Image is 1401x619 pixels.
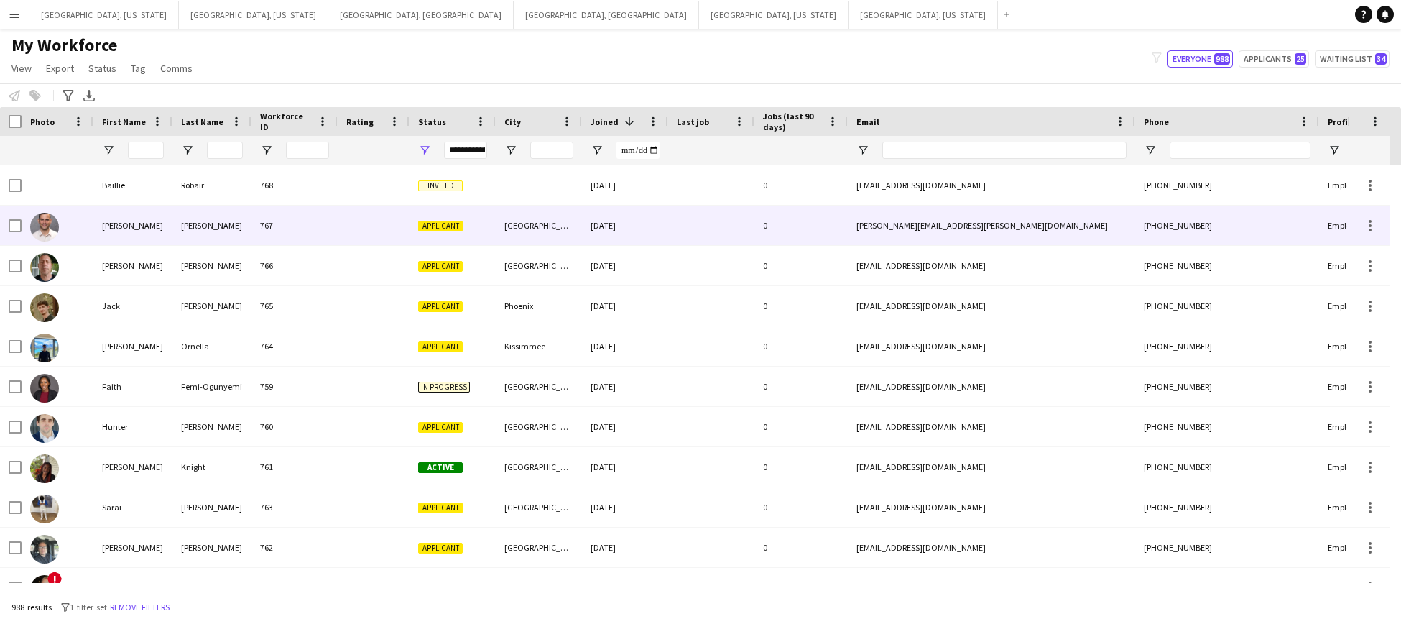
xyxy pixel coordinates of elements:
[88,62,116,75] span: Status
[30,116,55,127] span: Photo
[754,326,848,366] div: 0
[30,374,59,403] img: Faith Femi-Ogunyemi
[754,367,848,406] div: 0
[418,221,463,231] span: Applicant
[496,206,582,245] div: [GEOGRAPHIC_DATA]
[754,447,848,487] div: 0
[418,462,463,473] span: Active
[848,367,1135,406] div: [EMAIL_ADDRESS][DOMAIN_NAME]
[1167,50,1233,68] button: Everyone988
[30,213,59,242] img: Keith Compton
[1135,246,1319,285] div: [PHONE_NUMBER]
[1135,407,1319,446] div: [PHONE_NUMBER]
[848,568,1135,607] div: [EMAIL_ADDRESS][DOMAIN_NAME]
[251,165,338,205] div: 768
[93,487,172,527] div: Sarai
[11,62,32,75] span: View
[856,144,869,157] button: Open Filter Menu
[30,454,59,483] img: Rachel Knight
[30,334,59,362] img: Paolo Ornella
[181,144,194,157] button: Open Filter Menu
[93,326,172,366] div: [PERSON_NAME]
[496,367,582,406] div: [GEOGRAPHIC_DATA]
[251,407,338,446] div: 760
[1135,165,1319,205] div: [PHONE_NUMBER]
[591,116,619,127] span: Joined
[514,1,699,29] button: [GEOGRAPHIC_DATA], [GEOGRAPHIC_DATA]
[504,144,517,157] button: Open Filter Menu
[848,487,1135,527] div: [EMAIL_ADDRESS][DOMAIN_NAME]
[418,422,463,433] span: Applicant
[496,447,582,487] div: [GEOGRAPHIC_DATA]
[11,35,117,56] span: My Workforce
[93,367,172,406] div: Faith
[346,116,374,127] span: Rating
[102,116,146,127] span: First Name
[328,1,514,29] button: [GEOGRAPHIC_DATA], [GEOGRAPHIC_DATA]
[172,487,251,527] div: [PERSON_NAME]
[754,528,848,567] div: 0
[582,568,668,607] div: [DATE]
[1315,50,1390,68] button: Waiting list34
[496,407,582,446] div: [GEOGRAPHIC_DATA]
[131,62,146,75] span: Tag
[677,116,709,127] span: Last job
[260,144,273,157] button: Open Filter Menu
[30,575,59,604] img: Katrina Katrina
[582,447,668,487] div: [DATE]
[172,407,251,446] div: [PERSON_NAME]
[1135,326,1319,366] div: [PHONE_NUMBER]
[496,246,582,285] div: [GEOGRAPHIC_DATA]
[80,87,98,104] app-action-btn: Export XLSX
[172,367,251,406] div: Femi-Ogunyemi
[172,447,251,487] div: Knight
[30,495,59,523] img: Sarai Smith
[172,286,251,326] div: [PERSON_NAME]
[70,602,107,613] span: 1 filter set
[754,286,848,326] div: 0
[30,253,59,282] img: KEITH TANNER
[1135,487,1319,527] div: [PHONE_NUMBER]
[251,286,338,326] div: 765
[93,528,172,567] div: [PERSON_NAME]
[1328,116,1356,127] span: Profile
[582,528,668,567] div: [DATE]
[179,1,328,29] button: [GEOGRAPHIC_DATA], [US_STATE]
[1328,144,1341,157] button: Open Filter Menu
[582,487,668,527] div: [DATE]
[418,301,463,312] span: Applicant
[251,367,338,406] div: 759
[496,568,582,607] div: [GEOGRAPHIC_DATA][PERSON_NAME]
[93,206,172,245] div: [PERSON_NAME]
[496,286,582,326] div: Phoenix
[207,142,243,159] input: Last Name Filter Input
[1214,53,1230,65] span: 988
[418,382,470,393] span: In progress
[154,59,198,78] a: Comms
[1135,367,1319,406] div: [PHONE_NUMBER]
[251,206,338,245] div: 767
[496,487,582,527] div: [GEOGRAPHIC_DATA] [US_STATE]
[93,246,172,285] div: [PERSON_NAME]
[848,447,1135,487] div: [EMAIL_ADDRESS][DOMAIN_NAME]
[1375,53,1387,65] span: 34
[418,543,463,554] span: Applicant
[1135,447,1319,487] div: [PHONE_NUMBER]
[83,59,122,78] a: Status
[160,62,193,75] span: Comms
[172,326,251,366] div: Ornella
[848,206,1135,245] div: [PERSON_NAME][EMAIL_ADDRESS][PERSON_NAME][DOMAIN_NAME]
[763,111,822,132] span: Jobs (last 90 days)
[1135,568,1319,607] div: [PHONE_NUMBER]
[30,535,59,564] img: Stephen Benavides
[1295,53,1306,65] span: 25
[172,528,251,567] div: [PERSON_NAME]
[882,142,1127,159] input: Email Filter Input
[504,116,521,127] span: City
[582,326,668,366] div: [DATE]
[172,206,251,245] div: [PERSON_NAME]
[251,246,338,285] div: 766
[754,246,848,285] div: 0
[496,326,582,366] div: Kissimmee
[102,144,115,157] button: Open Filter Menu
